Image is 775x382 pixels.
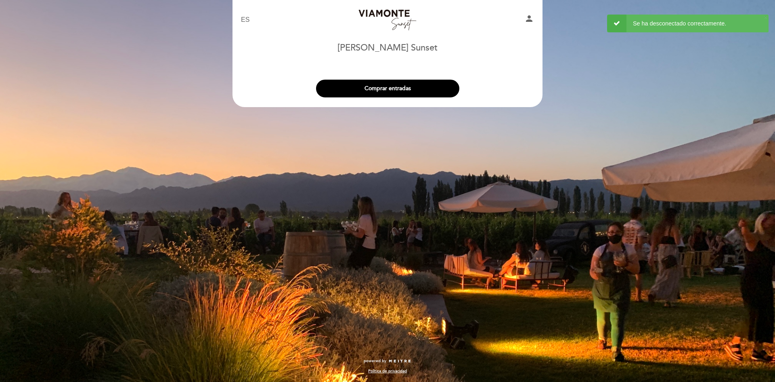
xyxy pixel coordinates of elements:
i: person [524,14,534,23]
h1: [PERSON_NAME] Sunset [337,43,438,53]
button: person [524,14,534,26]
a: Bodega [PERSON_NAME] Sunset [337,9,438,31]
img: MEITRE [388,359,411,363]
span: powered by [364,358,386,364]
a: Política de privacidad [368,368,407,374]
button: Comprar entradas [316,80,459,97]
a: powered by [364,358,411,364]
button: × [764,15,767,20]
div: Se ha desconectado correctamente. [607,15,769,32]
